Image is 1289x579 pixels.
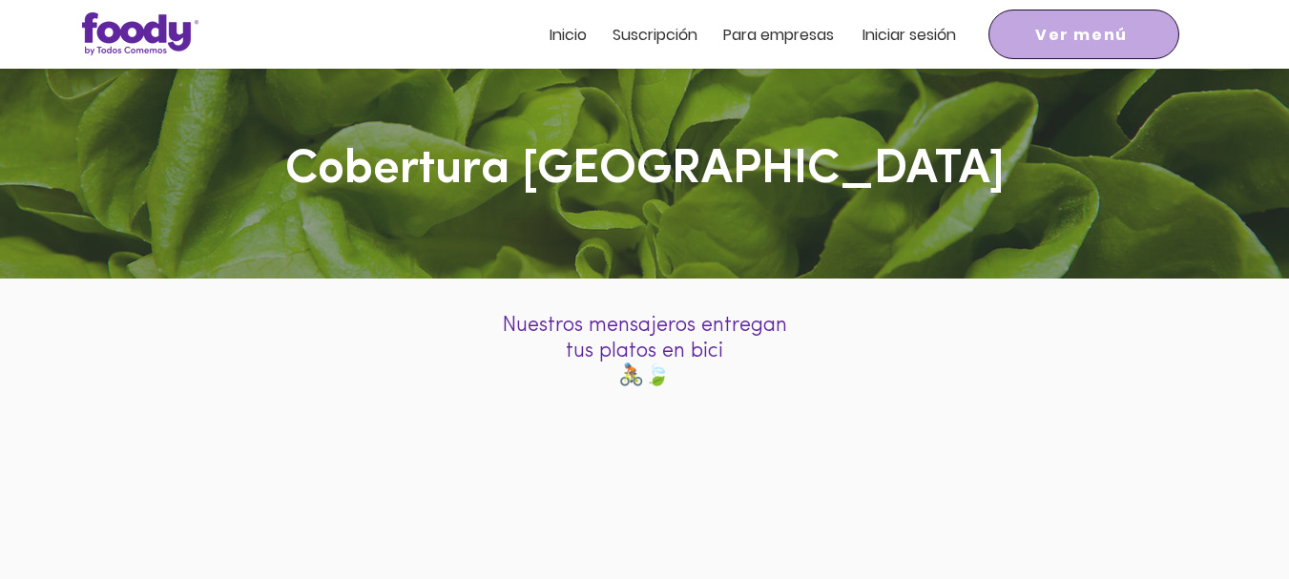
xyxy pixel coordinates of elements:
span: ra empresas [741,24,834,46]
a: Iniciar sesión [863,27,956,43]
img: Logo_Foody V2.0.0 (3).png [82,12,198,55]
span: Ver menú [1035,23,1128,47]
span: Inicio [550,24,587,46]
span: Suscripción [613,24,697,46]
a: Inicio [550,27,587,43]
span: Cobertura [GEOGRAPHIC_DATA] [285,146,1005,195]
span: Iniciar sesión [863,24,956,46]
span: 🚴🏽🍃 [618,363,670,385]
iframe: Messagebird Livechat Widget [1178,468,1270,560]
a: Para empresas [723,27,834,43]
span: Nuestros mensajeros entregan tus platos en bici [502,315,787,362]
span: Pa [723,24,741,46]
a: Ver menú [988,10,1179,59]
a: Suscripción [613,27,697,43]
